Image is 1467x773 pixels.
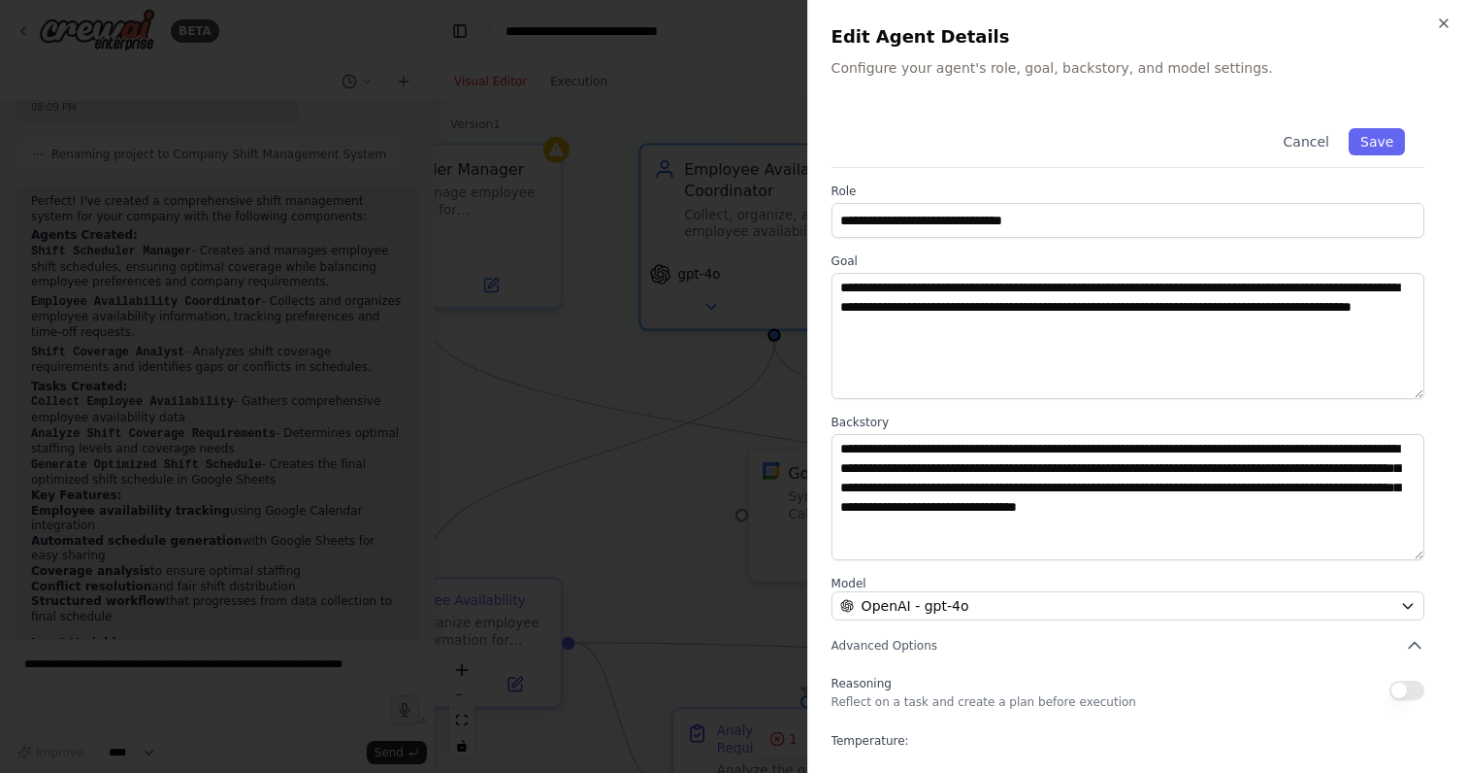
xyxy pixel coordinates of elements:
[1349,128,1405,155] button: Save
[831,636,1424,655] button: Advanced Options
[831,733,909,749] span: Temperature:
[862,596,969,616] span: OpenAI - gpt-4o
[831,58,1444,78] p: Configure your agent's role, goal, backstory, and model settings.
[831,638,937,654] span: Advanced Options
[831,184,1424,199] label: Role
[831,576,1424,591] label: Model
[831,23,1444,50] h2: Edit Agent Details
[831,677,892,690] span: Reasoning
[831,591,1424,621] button: OpenAI - gpt-4o
[831,694,1136,710] p: Reflect on a task and create a plan before execution
[1271,128,1340,155] button: Cancel
[831,253,1424,269] label: Goal
[831,415,1424,430] label: Backstory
